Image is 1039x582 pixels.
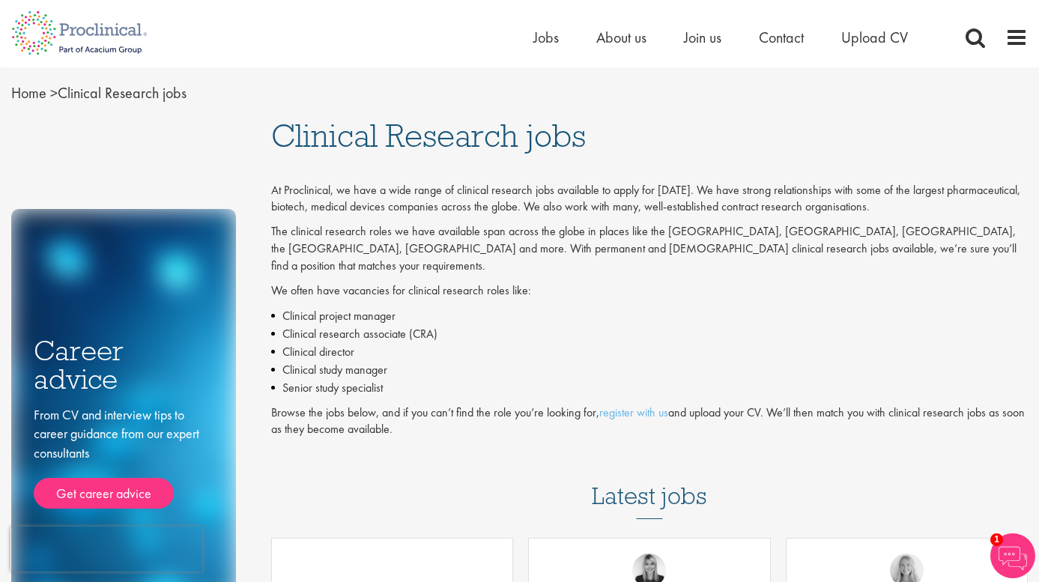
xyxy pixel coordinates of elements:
[10,527,202,572] iframe: reCAPTCHA
[533,28,559,47] a: Jobs
[271,115,586,156] span: Clinical Research jobs
[50,83,58,103] span: >
[841,28,908,47] a: Upload CV
[990,533,1003,546] span: 1
[34,478,174,509] a: Get career advice
[990,533,1035,578] img: Chatbot
[271,223,1028,275] p: The clinical research roles we have available span across the globe in places like the [GEOGRAPHI...
[271,325,1028,343] li: Clinical research associate (CRA)
[271,282,1028,300] p: We often have vacancies for clinical research roles like:
[271,379,1028,397] li: Senior study specialist
[34,336,213,394] h3: Career advice
[271,182,1028,216] p: At Proclinical, we have a wide range of clinical research jobs available to apply for [DATE]. We ...
[11,83,187,103] span: Clinical Research jobs
[759,28,804,47] a: Contact
[592,446,707,519] h3: Latest jobs
[271,343,1028,361] li: Clinical director
[271,404,1028,439] p: Browse the jobs below, and if you can’t find the role you’re looking for, and upload your CV. We’...
[684,28,721,47] a: Join us
[599,404,668,420] a: register with us
[596,28,646,47] a: About us
[34,405,213,509] div: From CV and interview tips to career guidance from our expert consultants
[11,83,46,103] a: breadcrumb link to Home
[271,361,1028,379] li: Clinical study manager
[271,307,1028,325] li: Clinical project manager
